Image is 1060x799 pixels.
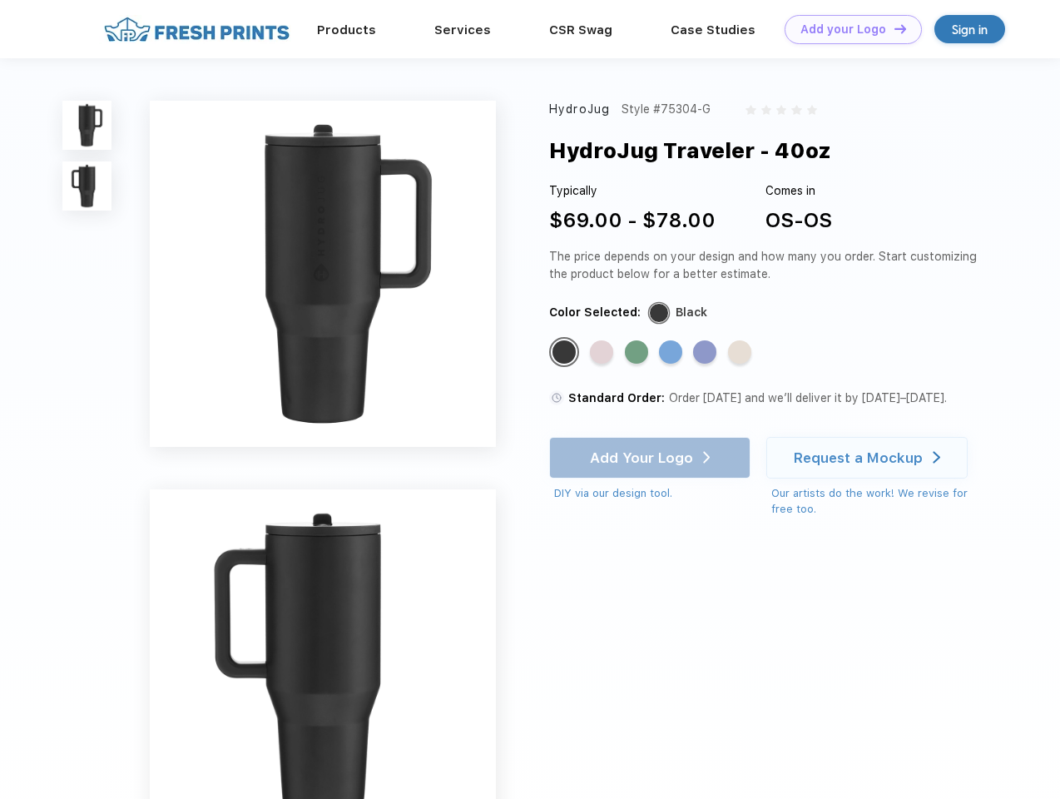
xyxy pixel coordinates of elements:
[807,105,817,115] img: gray_star.svg
[669,391,947,404] span: Order [DATE] and we’ll deliver it by [DATE]–[DATE].
[150,101,496,447] img: func=resize&h=640
[934,15,1005,43] a: Sign in
[549,304,641,321] div: Color Selected:
[549,390,564,405] img: standard order
[552,340,576,364] div: Black
[794,449,923,466] div: Request a Mockup
[317,22,376,37] a: Products
[771,485,983,518] div: Our artists do the work! We revise for free too.
[549,182,716,200] div: Typically
[693,340,716,364] div: Peri
[659,340,682,364] div: Riptide
[549,248,983,283] div: The price depends on your design and how many you order. Start customizing the product below for ...
[549,135,831,166] div: HydroJug Traveler - 40oz
[676,304,707,321] div: Black
[952,20,988,39] div: Sign in
[894,24,906,33] img: DT
[800,22,886,37] div: Add your Logo
[549,206,716,236] div: $69.00 - $78.00
[549,101,610,118] div: HydroJug
[761,105,771,115] img: gray_star.svg
[765,182,832,200] div: Comes in
[728,340,751,364] div: Cream
[554,485,750,502] div: DIY via our design tool.
[590,340,613,364] div: Pink Sand
[933,451,940,464] img: white arrow
[745,105,755,115] img: gray_star.svg
[62,101,111,150] img: func=resize&h=100
[568,391,665,404] span: Standard Order:
[99,15,295,44] img: fo%20logo%202.webp
[776,105,786,115] img: gray_star.svg
[62,161,111,211] img: func=resize&h=100
[625,340,648,364] div: Sage
[791,105,801,115] img: gray_star.svg
[622,101,711,118] div: Style #75304-G
[765,206,832,236] div: OS-OS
